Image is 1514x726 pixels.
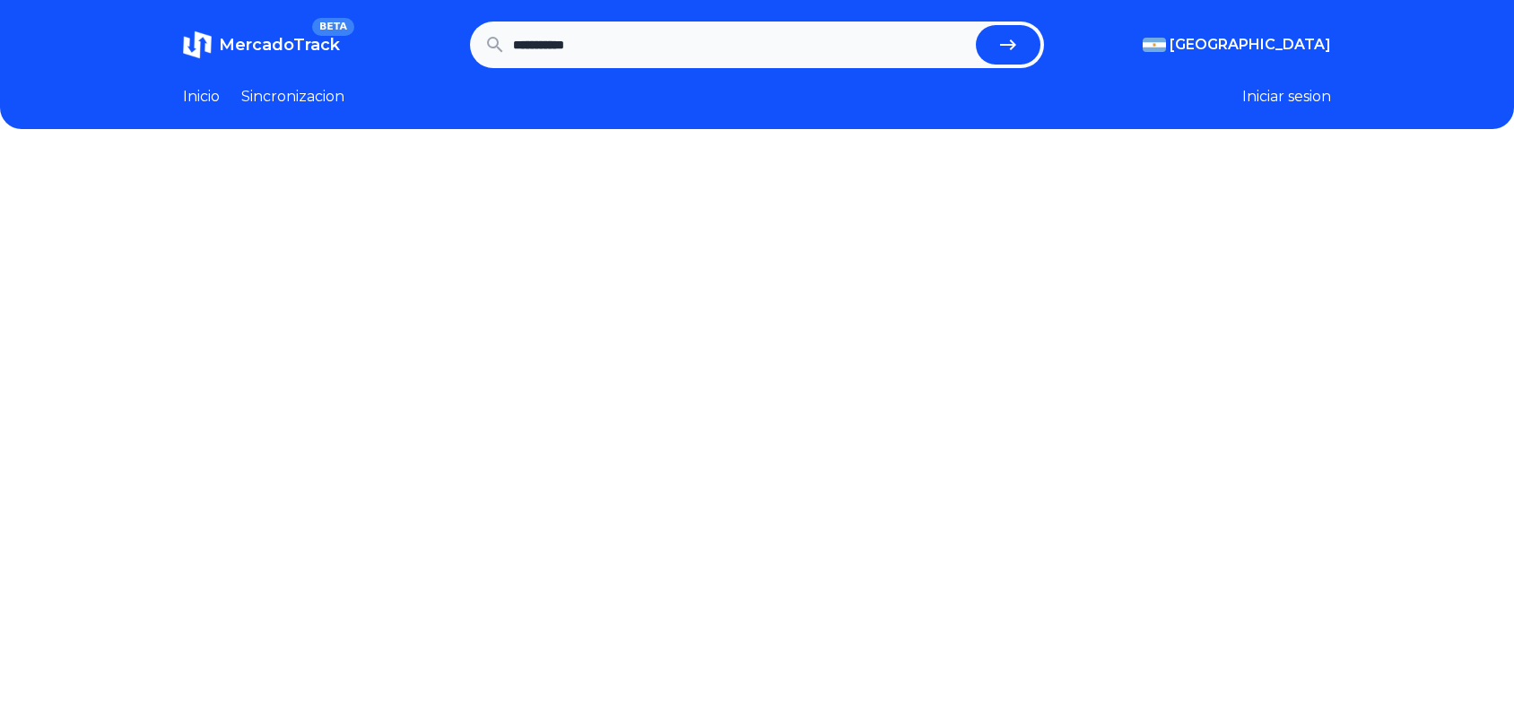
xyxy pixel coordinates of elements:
[183,86,220,108] a: Inicio
[1143,34,1331,56] button: [GEOGRAPHIC_DATA]
[312,18,354,36] span: BETA
[241,86,344,108] a: Sincronizacion
[1170,34,1331,56] span: [GEOGRAPHIC_DATA]
[1242,86,1331,108] button: Iniciar sesion
[183,30,212,59] img: MercadoTrack
[183,30,340,59] a: MercadoTrackBETA
[1143,38,1166,52] img: Argentina
[219,35,340,55] span: MercadoTrack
